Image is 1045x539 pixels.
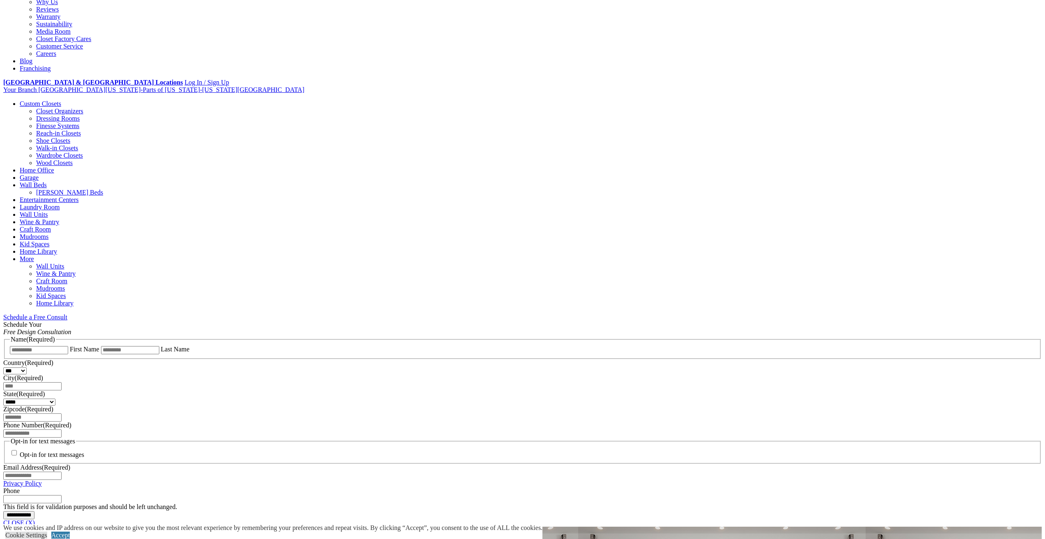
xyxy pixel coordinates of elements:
em: Free Design Consultation [3,328,71,335]
a: Home Library [36,300,73,307]
label: Email Address [3,464,70,471]
div: This field is for validation purposes and should be left unchanged. [3,503,1042,511]
a: Wall Units [36,263,64,270]
a: Home Library [20,248,57,255]
a: Kid Spaces [20,241,49,248]
label: Country [3,359,53,366]
a: Closet Factory Cares [36,35,91,42]
span: [GEOGRAPHIC_DATA][US_STATE]-Parts of [US_STATE]-[US_STATE][GEOGRAPHIC_DATA] [38,86,304,93]
a: [PERSON_NAME] Beds [36,189,103,196]
a: Privacy Policy [3,480,42,487]
a: Laundry Room [20,204,60,211]
a: Schedule a Free Consult (opens a dropdown menu) [3,314,67,321]
a: Log In / Sign Up [184,79,229,86]
a: Wine & Pantry [20,218,59,225]
a: Home Office [20,167,54,174]
a: Garage [20,174,39,181]
a: Mudrooms [20,233,48,240]
span: (Required) [15,374,43,381]
label: Last Name [161,346,190,353]
a: Wall Units [20,211,48,218]
a: Franchising [20,65,51,72]
a: Custom Closets [20,100,61,107]
a: Media Room [36,28,71,35]
label: Phone [3,487,20,494]
a: Entertainment Centers [20,196,79,203]
a: Wine & Pantry [36,270,76,277]
span: (Required) [25,406,53,413]
a: CLOSE (X) [3,519,35,526]
a: Blog [20,57,32,64]
a: Finesse Systems [36,122,79,129]
label: Phone Number [3,422,71,429]
span: (Required) [16,390,45,397]
span: (Required) [26,336,55,343]
label: First Name [70,346,99,353]
a: Kid Spaces [36,292,66,299]
a: Wardrobe Closets [36,152,83,159]
a: More menu text will display only on big screen [20,255,34,262]
a: Wall Beds [20,181,47,188]
label: Opt-in for text messages [20,452,84,459]
a: [GEOGRAPHIC_DATA] & [GEOGRAPHIC_DATA] Locations [3,79,183,86]
span: (Required) [43,422,71,429]
a: Craft Room [20,226,51,233]
a: Closet Organizers [36,108,83,115]
a: Craft Room [36,278,67,284]
a: Dressing Rooms [36,115,80,122]
a: Reviews [36,6,59,13]
label: Zipcode [3,406,53,413]
span: (Required) [42,464,70,471]
div: We use cookies and IP address on our website to give you the most relevant experience by remember... [3,524,542,532]
a: Cookie Settings [5,532,47,539]
a: Warranty [36,13,60,20]
a: Careers [36,50,56,57]
span: Your Branch [3,86,37,93]
a: Sustainability [36,21,72,28]
label: City [3,374,43,381]
a: Mudrooms [36,285,65,292]
a: Shoe Closets [36,137,70,144]
a: Walk-in Closets [36,144,78,151]
a: Wood Closets [36,159,73,166]
label: State [3,390,45,397]
legend: Name [10,336,56,343]
legend: Opt-in for text messages [10,438,76,445]
a: Reach-in Closets [36,130,81,137]
span: Schedule Your [3,321,71,335]
span: (Required) [25,359,53,366]
a: Accept [51,532,70,539]
a: Your Branch [GEOGRAPHIC_DATA][US_STATE]-Parts of [US_STATE]-[US_STATE][GEOGRAPHIC_DATA] [3,86,304,93]
a: Customer Service [36,43,83,50]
